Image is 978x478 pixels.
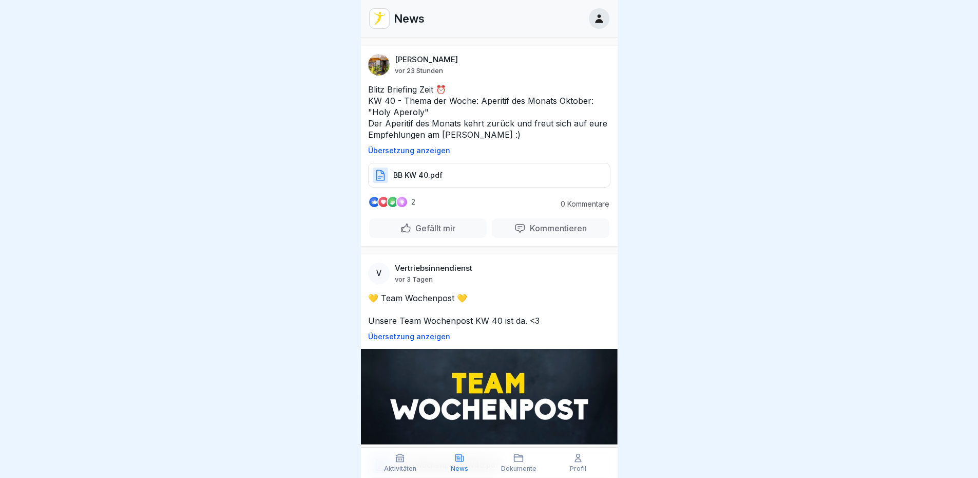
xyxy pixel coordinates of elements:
[451,465,468,472] p: News
[368,292,610,326] p: 💛 Team Wochenpost 💛 Unsere Team Wochenpost KW 40 ist da. <3
[501,465,536,472] p: Dokumente
[570,465,586,472] p: Profil
[526,223,587,233] p: Kommentieren
[411,198,415,206] p: 2
[393,170,443,180] p: BB KW 40.pdf
[368,175,610,185] a: BB KW 40.pdf
[384,465,416,472] p: Aktivitäten
[370,9,389,28] img: vd4jgc378hxa8p7qw0fvrl7x.png
[361,349,618,445] img: Post Image
[553,200,609,208] p: 0 Kommentare
[395,66,443,75] p: vor 23 Stunden
[395,55,458,64] p: [PERSON_NAME]
[368,263,390,284] div: V
[395,264,472,273] p: Vertriebsinnendienst
[394,12,425,25] p: News
[368,333,610,341] p: Übersetzung anzeigen
[368,84,610,140] p: Blitz Briefing Zeit ⏰ KW 40 - Thema der Woche: Aperitif des Monats Oktober: "Holy Aperoly" Der Ap...
[395,275,433,283] p: vor 3 Tagen
[368,146,610,155] p: Übersetzung anzeigen
[411,223,455,233] p: Gefällt mir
